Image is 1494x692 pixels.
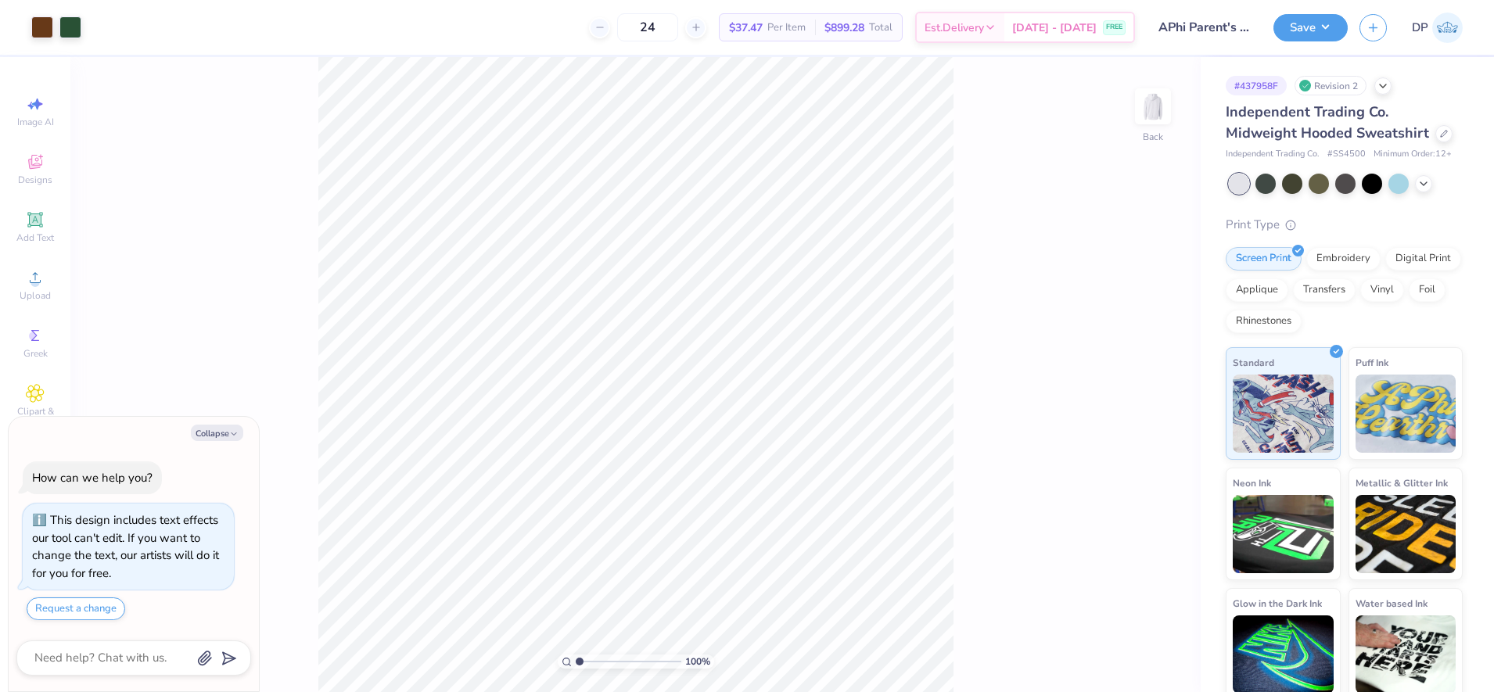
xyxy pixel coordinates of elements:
[1273,14,1348,41] button: Save
[1412,19,1428,37] span: DP
[1233,375,1334,453] img: Standard
[729,20,763,36] span: $37.47
[17,116,54,128] span: Image AI
[617,13,678,41] input: – –
[1226,278,1288,302] div: Applique
[1137,91,1169,122] img: Back
[1226,310,1302,333] div: Rhinestones
[1356,375,1456,453] img: Puff Ink
[1147,12,1262,43] input: Untitled Design
[767,20,806,36] span: Per Item
[1233,475,1271,491] span: Neon Ink
[1226,102,1429,142] span: Independent Trading Co. Midweight Hooded Sweatshirt
[685,654,710,669] span: 100 %
[1226,76,1287,95] div: # 437958F
[1327,148,1366,161] span: # SS4500
[32,512,219,581] div: This design includes text effects our tool can't edit. If you want to change the text, our artist...
[1356,354,1388,371] span: Puff Ink
[8,405,63,430] span: Clipart & logos
[1385,247,1461,271] div: Digital Print
[1356,495,1456,573] img: Metallic & Glitter Ink
[1356,475,1448,491] span: Metallic & Glitter Ink
[869,20,892,36] span: Total
[1374,148,1452,161] span: Minimum Order: 12 +
[1293,278,1356,302] div: Transfers
[1233,595,1322,611] span: Glow in the Dark Ink
[1226,148,1320,161] span: Independent Trading Co.
[32,470,153,486] div: How can we help you?
[1360,278,1404,302] div: Vinyl
[1233,495,1334,573] img: Neon Ink
[1012,20,1097,36] span: [DATE] - [DATE]
[18,174,52,186] span: Designs
[1356,595,1428,611] span: Water based Ink
[23,347,48,360] span: Greek
[1409,278,1446,302] div: Foil
[1233,354,1274,371] span: Standard
[1295,76,1367,95] div: Revision 2
[16,231,54,244] span: Add Text
[824,20,864,36] span: $899.28
[1226,247,1302,271] div: Screen Print
[1106,22,1122,33] span: FREE
[925,20,984,36] span: Est. Delivery
[1226,216,1463,234] div: Print Type
[191,425,243,441] button: Collapse
[27,597,125,620] button: Request a change
[20,289,51,302] span: Upload
[1143,130,1163,144] div: Back
[1432,13,1463,43] img: Darlene Padilla
[1306,247,1381,271] div: Embroidery
[1412,13,1463,43] a: DP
